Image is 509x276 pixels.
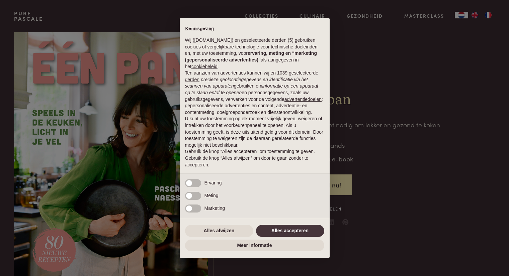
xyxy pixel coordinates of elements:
[256,225,324,237] button: Alles accepteren
[185,77,200,83] button: derden
[185,37,324,70] p: Wij ([DOMAIN_NAME]) en geselecteerde derden (5) gebruiken cookies of vergelijkbare technologie vo...
[204,193,219,198] span: Meting
[185,240,324,252] button: Meer informatie
[185,50,317,62] strong: ervaring, meting en “marketing (gepersonaliseerde advertenties)”
[185,70,324,116] p: Ten aanzien van advertenties kunnen wij en 1039 geselecteerde gebruiken om en persoonsgegevens, z...
[185,225,253,237] button: Alles afwijzen
[204,205,225,211] span: Marketing
[185,77,308,89] em: precieze geolocatiegegevens en identificatie via het scannen van apparaten
[185,148,324,168] p: Gebruik de knop “Alles accepteren” om toestemming te geven. Gebruik de knop “Alles afwijzen” om d...
[185,26,324,32] h2: Kennisgeving
[204,180,222,185] span: Ervaring
[191,64,218,69] a: cookiebeleid
[185,83,319,95] em: informatie op een apparaat op te slaan en/of te openen
[185,116,324,148] p: U kunt uw toestemming op elk moment vrijelijk geven, weigeren of intrekken door het voorkeurenpan...
[284,96,322,103] button: advertentiedoelen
